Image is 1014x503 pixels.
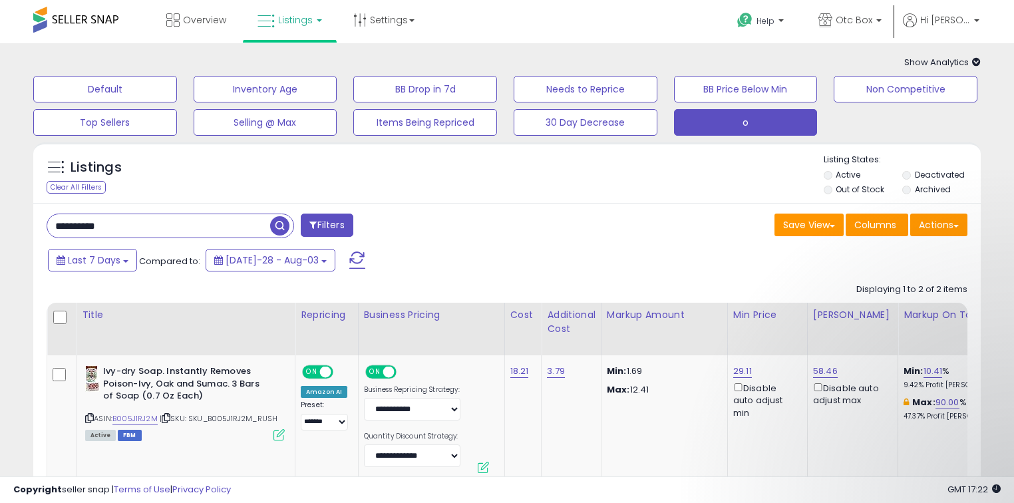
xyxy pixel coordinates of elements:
span: Columns [854,218,896,232]
a: Terms of Use [114,483,170,496]
a: 18.21 [510,365,529,378]
button: Last 7 Days [48,249,137,271]
button: Non Competitive [834,76,977,102]
div: % [904,365,1014,390]
label: Quantity Discount Strategy: [364,432,460,441]
b: Min: [904,365,924,377]
span: Otc Box [836,13,872,27]
strong: Max: [607,383,630,396]
p: 1.69 [607,365,717,377]
a: B005J1RJ2M [112,413,158,424]
div: Amazon AI [301,386,347,398]
span: [DATE]-28 - Aug-03 [226,253,319,267]
div: Repricing [301,308,353,322]
button: Filters [301,214,353,237]
button: Needs to Reprice [514,76,657,102]
div: Cost [510,308,536,322]
button: Top Sellers [33,109,177,136]
label: Business Repricing Strategy: [364,385,460,395]
button: BB Price Below Min [674,76,818,102]
button: [DATE]-28 - Aug-03 [206,249,335,271]
div: Displaying 1 to 2 of 2 items [856,283,967,296]
span: ON [367,367,383,378]
button: Actions [910,214,967,236]
button: Save View [774,214,844,236]
a: Hi [PERSON_NAME] [903,13,979,43]
span: FBM [118,430,142,441]
button: Selling @ Max [194,109,337,136]
span: Overview [183,13,226,27]
div: ASIN: [85,365,285,439]
div: Disable auto adjust max [813,381,888,407]
span: Last 7 Days [68,253,120,267]
span: Hi [PERSON_NAME] [920,13,970,27]
div: Markup Amount [607,308,722,322]
p: 12.41 [607,384,717,396]
img: 51CupgzBSzL._SL40_.jpg [85,365,100,392]
div: % [904,397,1014,421]
strong: Copyright [13,483,62,496]
b: Max: [912,396,935,409]
span: OFF [394,367,415,378]
span: Listings [278,13,313,27]
button: Inventory Age [194,76,337,102]
i: This overrides the store level max markup for this listing [904,398,909,407]
a: Privacy Policy [172,483,231,496]
div: Additional Cost [547,308,595,336]
label: Deactivated [915,169,965,180]
div: Business Pricing [364,308,499,322]
button: Columns [846,214,908,236]
div: [PERSON_NAME] [813,308,892,322]
span: Compared to: [139,255,200,267]
button: Items Being Repriced [353,109,497,136]
label: Archived [915,184,951,195]
label: Active [836,169,860,180]
button: BB Drop in 7d [353,76,497,102]
a: 3.79 [547,365,565,378]
div: Clear All Filters [47,181,106,194]
span: | SKU: SKU_B005J1RJ2M_RUSH [160,413,277,424]
button: o [674,109,818,136]
p: 9.42% Profit [PERSON_NAME] [904,381,1014,390]
div: Preset: [301,401,348,430]
button: Default [33,76,177,102]
a: Help [727,2,797,43]
button: 30 Day Decrease [514,109,657,136]
h5: Listings [71,158,122,177]
a: 29.11 [733,365,752,378]
b: Ivy-dry Soap. Instantly Removes Poison-Ivy, Oak and Sumac. 3 Bars of Soap (0.7 Oz Each) [103,365,265,406]
span: Help [757,15,774,27]
p: Listing States: [824,154,981,166]
i: Get Help [737,12,753,29]
strong: Min: [607,365,627,377]
div: seller snap | | [13,484,231,496]
span: ON [303,367,320,378]
span: OFF [331,367,353,378]
div: Title [82,308,289,322]
a: 58.46 [813,365,838,378]
label: Out of Stock [836,184,884,195]
a: 10.41 [924,365,943,378]
div: Min Price [733,308,802,322]
span: All listings currently available for purchase on Amazon [85,430,116,441]
span: Show Analytics [904,56,981,69]
div: Disable auto adjust min [733,381,797,419]
a: 90.00 [935,396,959,409]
